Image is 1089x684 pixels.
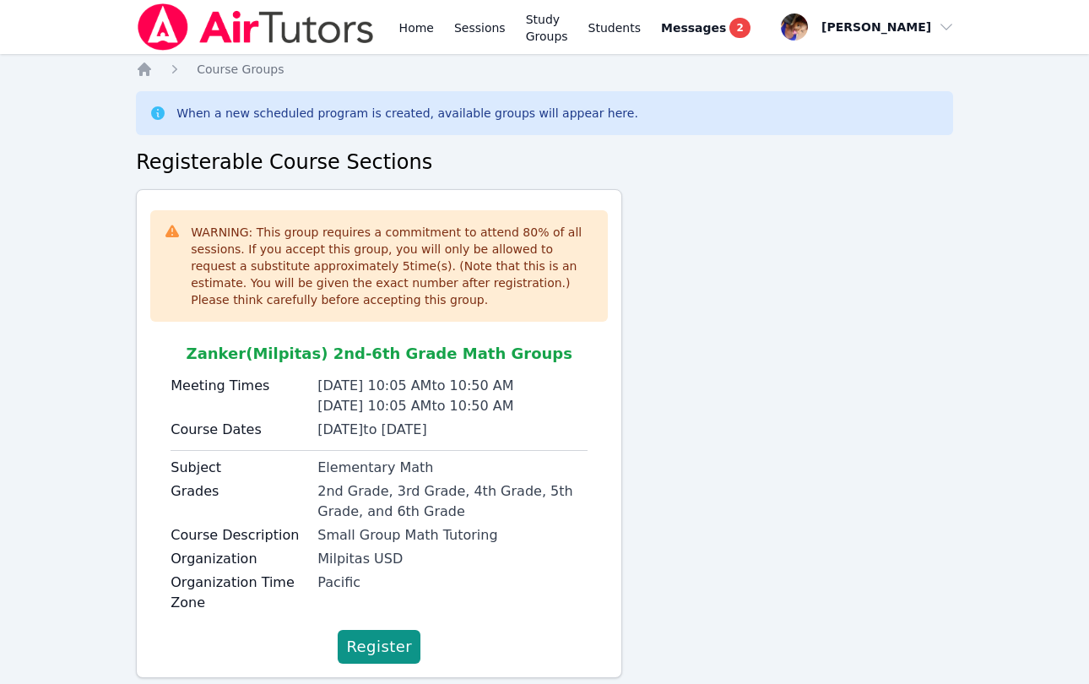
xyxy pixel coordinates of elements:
div: [DATE] 10:05 AM to 10:50 AM [317,396,588,416]
span: Course Groups [197,62,284,76]
span: Messages [661,19,726,36]
label: Meeting Times [171,376,307,396]
div: WARNING: This group requires a commitment to attend 80 % of all sessions. If you accept this grou... [191,224,594,308]
div: Small Group Math Tutoring [317,525,588,546]
span: 2 [729,18,750,38]
nav: Breadcrumb [136,61,953,78]
img: Air Tutors [136,3,375,51]
a: Course Groups [197,61,284,78]
div: Elementary Math [317,458,588,478]
div: [DATE] to [DATE] [317,420,588,440]
div: [DATE] 10:05 AM to 10:50 AM [317,376,588,396]
div: Pacific [317,573,588,593]
div: Milpitas USD [317,549,588,569]
label: Grades [171,481,307,502]
label: Organization Time Zone [171,573,307,613]
span: Zanker(Milpitas) 2nd-6th Grade Math Groups [187,345,572,362]
div: 2nd Grade, 3rd Grade, 4th Grade, 5th Grade, and 6th Grade [317,481,588,522]
span: Register [346,635,412,659]
h2: Registerable Course Sections [136,149,953,176]
label: Course Description [171,525,307,546]
label: Subject [171,458,307,478]
label: Course Dates [171,420,307,440]
div: When a new scheduled program is created, available groups will appear here. [176,105,638,122]
button: Register [338,630,420,664]
label: Organization [171,549,307,569]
